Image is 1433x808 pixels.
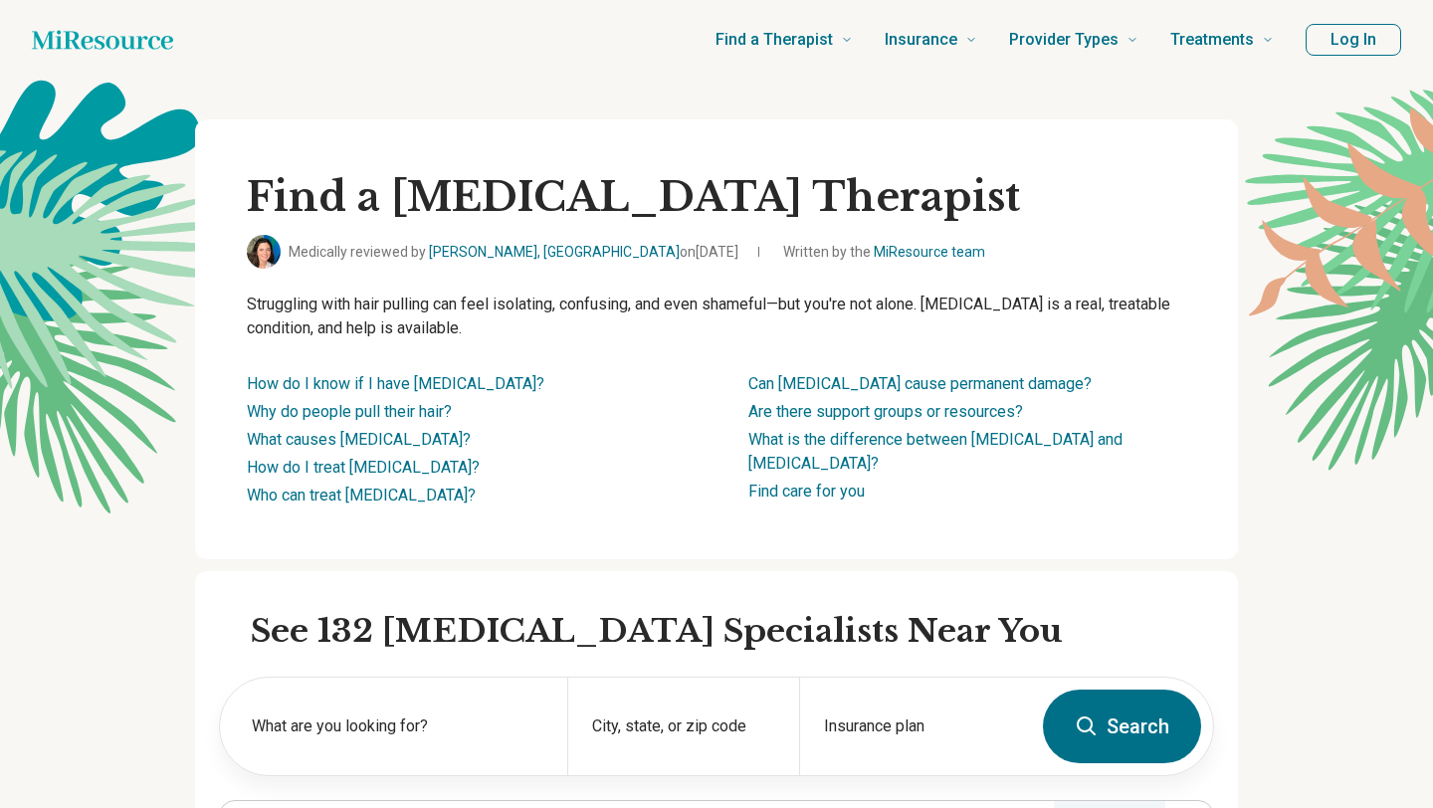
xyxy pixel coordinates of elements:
[247,486,476,505] a: Who can treat [MEDICAL_DATA]?
[429,244,680,260] a: [PERSON_NAME], [GEOGRAPHIC_DATA]
[885,26,957,54] span: Insurance
[748,430,1123,473] a: What is the difference between [MEDICAL_DATA] and [MEDICAL_DATA]?
[247,402,452,421] a: Why do people pull their hair?
[748,482,865,501] a: Find care for you
[247,458,480,477] a: How do I treat [MEDICAL_DATA]?
[1170,26,1254,54] span: Treatments
[783,242,985,263] span: Written by the
[32,20,173,60] a: Home page
[247,430,471,449] a: What causes [MEDICAL_DATA]?
[289,242,738,263] span: Medically reviewed by
[1009,26,1119,54] span: Provider Types
[748,374,1092,393] a: Can [MEDICAL_DATA] cause permanent damage?
[247,374,544,393] a: How do I know if I have [MEDICAL_DATA]?
[1043,690,1201,763] button: Search
[251,611,1214,653] h2: See 132 [MEDICAL_DATA] Specialists Near You
[716,26,833,54] span: Find a Therapist
[748,402,1023,421] a: Are there support groups or resources?
[247,171,1186,223] h1: Find a [MEDICAL_DATA] Therapist
[874,244,985,260] a: MiResource team
[247,293,1186,340] p: Struggling with hair pulling can feel isolating, confusing, and even shameful—but you're not alon...
[1306,24,1401,56] button: Log In
[252,714,543,738] label: What are you looking for?
[680,244,738,260] span: on [DATE]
